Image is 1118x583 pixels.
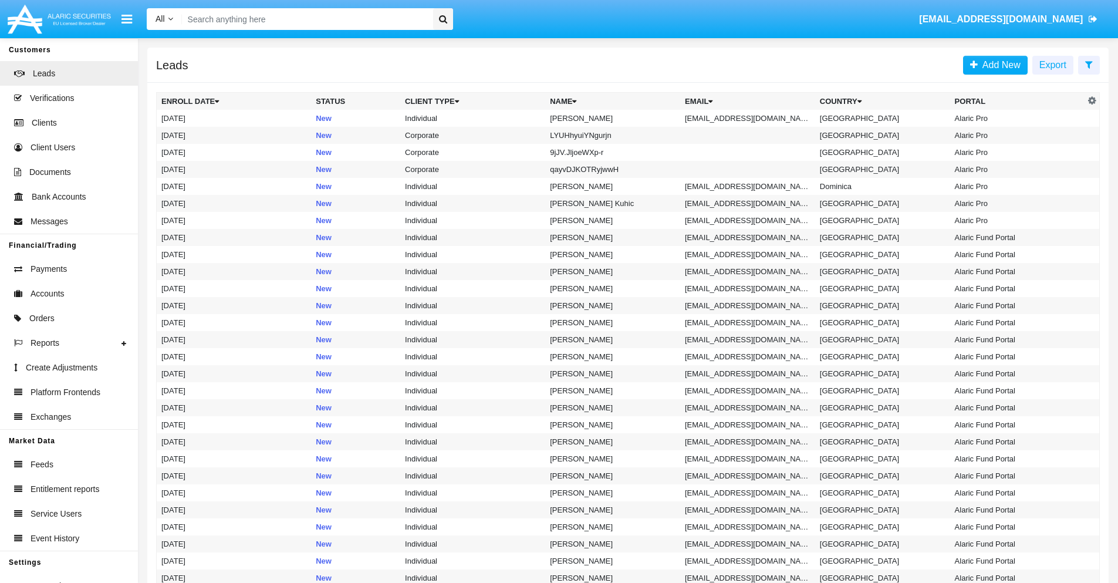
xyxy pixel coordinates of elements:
td: [DATE] [157,450,312,467]
td: Alaric Fund Portal [950,399,1085,416]
td: [GEOGRAPHIC_DATA] [815,433,950,450]
td: [GEOGRAPHIC_DATA] [815,212,950,229]
td: [DATE] [157,365,312,382]
span: Feeds [31,459,53,471]
td: New [311,331,400,348]
td: [PERSON_NAME] [545,535,680,552]
td: Individual [400,110,545,127]
td: New [311,144,400,161]
td: New [311,314,400,331]
td: [GEOGRAPHIC_DATA] [815,110,950,127]
td: [EMAIL_ADDRESS][DOMAIN_NAME] [680,280,815,297]
td: [DATE] [157,518,312,535]
td: [GEOGRAPHIC_DATA] [815,348,950,365]
td: New [311,467,400,484]
td: Alaric Fund Portal [950,501,1085,518]
td: New [311,246,400,263]
td: Alaric Fund Portal [950,552,1085,569]
td: [PERSON_NAME] [545,399,680,416]
td: [GEOGRAPHIC_DATA] [815,382,950,399]
td: [EMAIL_ADDRESS][DOMAIN_NAME] [680,195,815,212]
td: [PERSON_NAME] [545,229,680,246]
td: [EMAIL_ADDRESS][DOMAIN_NAME] [680,297,815,314]
td: Corporate [400,161,545,178]
td: New [311,484,400,501]
td: Dominica [815,178,950,195]
h5: Leads [156,60,188,70]
td: Individual [400,484,545,501]
td: [GEOGRAPHIC_DATA] [815,518,950,535]
td: Alaric Pro [950,178,1085,195]
td: [PERSON_NAME] [545,365,680,382]
td: Individual [400,246,545,263]
td: [PERSON_NAME] [545,416,680,433]
td: [EMAIL_ADDRESS][DOMAIN_NAME] [680,178,815,195]
td: [PERSON_NAME] [545,382,680,399]
td: [DATE] [157,552,312,569]
td: Alaric Fund Portal [950,382,1085,399]
td: [DATE] [157,416,312,433]
th: Enroll Date [157,93,312,110]
td: [DATE] [157,280,312,297]
td: Individual [400,552,545,569]
td: New [311,416,400,433]
th: Client Type [400,93,545,110]
td: [GEOGRAPHIC_DATA] [815,161,950,178]
td: Corporate [400,127,545,144]
td: [GEOGRAPHIC_DATA] [815,399,950,416]
span: Payments [31,263,67,275]
td: Individual [400,382,545,399]
td: New [311,178,400,195]
td: Alaric Fund Portal [950,416,1085,433]
td: [PERSON_NAME] [545,280,680,297]
td: New [311,195,400,212]
td: [GEOGRAPHIC_DATA] [815,331,950,348]
td: [EMAIL_ADDRESS][DOMAIN_NAME] [680,501,815,518]
td: [GEOGRAPHIC_DATA] [815,552,950,569]
td: [PERSON_NAME] [545,552,680,569]
td: [EMAIL_ADDRESS][DOMAIN_NAME] [680,212,815,229]
span: Exchanges [31,411,71,423]
td: [PERSON_NAME] [545,518,680,535]
td: New [311,518,400,535]
td: [EMAIL_ADDRESS][DOMAIN_NAME] [680,229,815,246]
td: [GEOGRAPHIC_DATA] [815,535,950,552]
td: [PERSON_NAME] [545,348,680,365]
td: Alaric Fund Portal [950,365,1085,382]
td: New [311,433,400,450]
th: Portal [950,93,1085,110]
td: New [311,297,400,314]
td: [PERSON_NAME] [545,484,680,501]
td: Alaric Pro [950,110,1085,127]
td: LYUHhyuiYNgurjn [545,127,680,144]
td: [DATE] [157,161,312,178]
td: Individual [400,433,545,450]
td: Alaric Fund Portal [950,331,1085,348]
td: [EMAIL_ADDRESS][DOMAIN_NAME] [680,382,815,399]
td: [DATE] [157,484,312,501]
span: Platform Frontends [31,386,100,399]
td: [PERSON_NAME] [545,331,680,348]
td: [DATE] [157,263,312,280]
td: [EMAIL_ADDRESS][DOMAIN_NAME] [680,416,815,433]
td: New [311,280,400,297]
span: Event History [31,533,79,545]
span: Leads [33,68,55,80]
td: [EMAIL_ADDRESS][DOMAIN_NAME] [680,450,815,467]
span: Orders [29,312,55,325]
td: Individual [400,365,545,382]
td: New [311,161,400,178]
td: [GEOGRAPHIC_DATA] [815,314,950,331]
td: [DATE] [157,467,312,484]
td: [DATE] [157,144,312,161]
td: [DATE] [157,212,312,229]
td: Alaric Fund Portal [950,467,1085,484]
td: [DATE] [157,195,312,212]
th: Country [815,93,950,110]
td: [DATE] [157,110,312,127]
td: New [311,110,400,127]
td: Alaric Pro [950,212,1085,229]
a: [EMAIL_ADDRESS][DOMAIN_NAME] [914,3,1103,36]
img: Logo image [6,2,113,36]
td: Alaric Pro [950,161,1085,178]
